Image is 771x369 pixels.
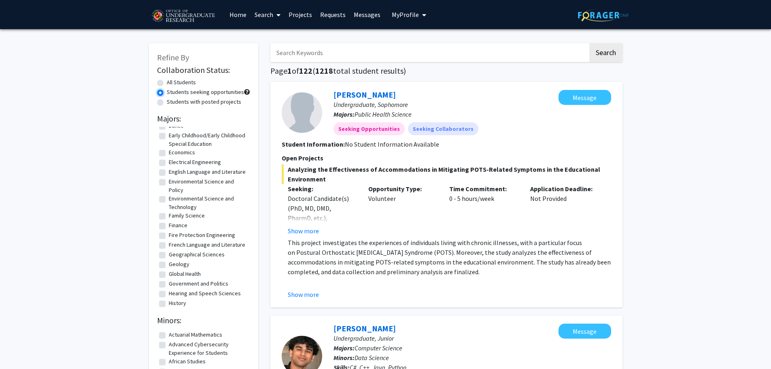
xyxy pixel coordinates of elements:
p: Opportunity Type: [368,184,437,194]
button: Show more [288,290,319,299]
span: Open Projects [282,154,323,162]
p: Application Deadline: [530,184,599,194]
iframe: Chat [6,333,34,363]
label: English Language and Literature [169,168,246,176]
label: Family Science [169,211,205,220]
label: French Language and Literature [169,241,245,249]
h2: Collaboration Status: [157,65,250,75]
h2: Majors: [157,114,250,124]
div: Volunteer [362,184,443,236]
p: Time Commitment: [449,184,518,194]
span: This project investigates the experiences of individuals living with chronic illnesses, with a pa... [288,239,611,276]
div: Not Provided [524,184,605,236]
span: No Student Information Available [345,140,439,148]
a: Search [251,0,285,29]
a: Messages [350,0,384,29]
label: Actuarial Mathematics [169,331,222,339]
div: 0 - 5 hours/week [443,184,524,236]
label: Students with posted projects [167,98,241,106]
span: Refine By [157,52,189,62]
label: Early Childhood/Early Childhood Special Education [169,131,248,148]
span: Undergraduate, Junior [333,334,394,342]
label: All Students [167,78,196,87]
span: Computer Science [355,344,402,352]
label: Students seeking opportunities [167,88,244,96]
button: Search [589,43,622,62]
label: Geographical Sciences [169,250,225,259]
label: African Studies [169,357,206,366]
label: Human Development [169,309,219,317]
label: Electrical Engineering [169,158,221,166]
label: Fire Protection Engineering [169,231,235,239]
label: History [169,299,186,307]
img: ForagerOne Logo [578,9,629,21]
h1: Page of ( total student results) [270,66,622,76]
span: My Profile [392,11,419,19]
b: Minors: [333,354,355,362]
span: Data Science [355,354,389,362]
b: Student Information: [282,140,345,148]
span: Analyzing the Effectiveness of Accommodations in Mitigating POTS-Related Symptoms in the Educatio... [282,164,611,184]
span: Undergraduate, Sophomore [333,100,408,109]
label: Government and Politics [169,279,228,288]
mat-chip: Seeking Collaborators [408,122,478,135]
h2: Minors: [157,316,250,325]
button: Message Sashvad Satish Kumar [559,324,611,339]
img: University of Maryland Logo [149,6,217,26]
span: 1 [287,66,292,76]
label: Hearing and Speech Sciences [169,289,241,298]
a: Projects [285,0,316,29]
mat-chip: Seeking Opportunities [333,122,405,135]
label: Finance [169,221,187,230]
input: Search Keywords [270,43,588,62]
label: Global Health [169,270,201,278]
b: Majors: [333,110,355,118]
span: 1218 [315,66,333,76]
a: [PERSON_NAME] [333,90,396,100]
p: Seeking: [288,184,357,194]
div: Doctoral Candidate(s) (PhD, MD, DMD, PharmD, etc.), Postdoctoral Researcher(s) / Research Staff, ... [288,194,357,252]
label: Geology [169,260,189,269]
b: Majors: [333,344,355,352]
a: Home [225,0,251,29]
label: Economics [169,148,195,157]
button: Message Kelley May [559,90,611,105]
label: Advanced Cybersecurity Experience for Students [169,340,248,357]
label: Environmental Science and Policy [169,177,248,194]
span: 122 [299,66,312,76]
a: [PERSON_NAME] [333,323,396,333]
label: Environmental Science and Technology [169,194,248,211]
span: Public Health Science [355,110,412,118]
a: Requests [316,0,350,29]
button: Show more [288,226,319,236]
